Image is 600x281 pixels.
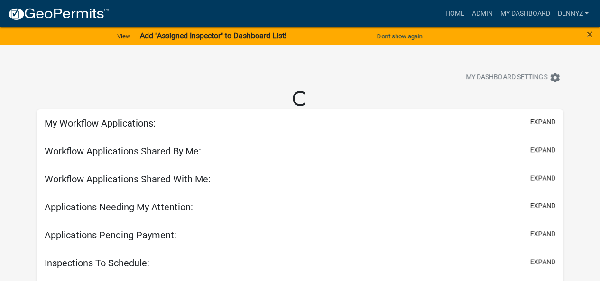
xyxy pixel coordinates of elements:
a: View [113,28,134,44]
span: × [587,27,593,41]
button: Close [587,28,593,40]
a: My Dashboard [497,5,554,23]
button: expand [530,117,555,127]
h5: My Workflow Applications: [45,118,156,129]
h5: Applications Needing My Attention: [45,201,193,213]
a: Admin [468,5,497,23]
span: My Dashboard Settings [466,72,547,83]
button: expand [530,229,555,239]
strong: Add "Assigned Inspector" to Dashboard List! [140,31,286,40]
button: expand [530,257,555,267]
a: Home [442,5,468,23]
button: My Dashboard Settingssettings [458,68,568,87]
button: Don't show again [373,28,426,44]
h5: Inspections To Schedule: [45,257,149,269]
a: dennyz [554,5,592,23]
h5: Workflow Applications Shared By Me: [45,145,201,157]
h5: Applications Pending Payment: [45,229,176,241]
i: settings [549,72,561,83]
button: expand [530,201,555,211]
h5: Workflow Applications Shared With Me: [45,173,211,185]
button: expand [530,173,555,183]
button: expand [530,145,555,155]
